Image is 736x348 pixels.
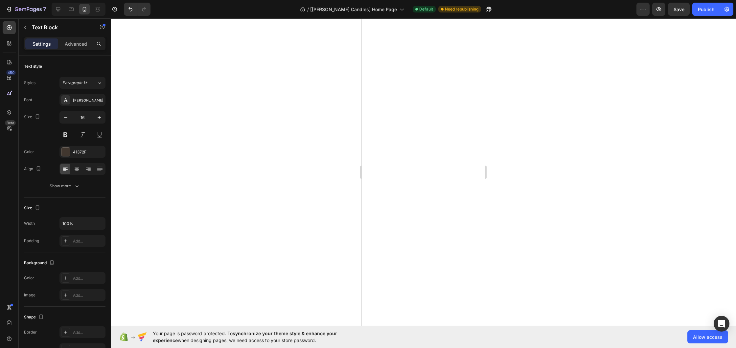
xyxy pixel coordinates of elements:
div: Beta [5,120,16,126]
button: Paragraph 1* [59,77,105,89]
div: Color [24,149,34,155]
span: Paragraph 1* [62,80,87,86]
p: Text Block [32,23,88,31]
span: Save [674,7,684,12]
button: Show more [24,180,105,192]
div: Align [24,165,42,174]
div: [PERSON_NAME] [73,97,104,103]
p: Advanced [65,40,87,47]
div: Size [24,113,41,122]
div: Size [24,204,41,213]
button: Save [668,3,690,16]
div: Background [24,259,56,267]
div: Show more [50,183,80,189]
div: Padding [24,238,39,244]
div: Width [24,220,35,226]
div: Border [24,329,37,335]
div: Add... [73,292,104,298]
div: Add... [73,330,104,336]
div: 41372F [73,149,104,155]
button: Allow access [687,330,728,343]
span: [[PERSON_NAME] Candles] Home Page [310,6,397,13]
div: Font [24,97,32,103]
button: Publish [692,3,720,16]
div: 450 [6,70,16,75]
span: Allow access [693,334,723,340]
span: / [307,6,309,13]
div: Open Intercom Messenger [714,316,729,332]
p: 7 [43,5,46,13]
input: Auto [60,218,105,229]
span: Default [419,6,433,12]
span: Your page is password protected. To when designing pages, we need access to your store password. [153,330,363,344]
span: Need republishing [445,6,478,12]
div: Color [24,275,34,281]
div: Add... [73,275,104,281]
div: Undo/Redo [124,3,150,16]
div: Shape [24,313,45,322]
span: synchronize your theme style & enhance your experience [153,331,337,343]
p: Settings [33,40,51,47]
div: Text style [24,63,42,69]
div: Publish [698,6,714,13]
div: Styles [24,80,35,86]
iframe: Design area [362,18,485,326]
div: Image [24,292,35,298]
div: Add... [73,238,104,244]
button: 7 [3,3,49,16]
